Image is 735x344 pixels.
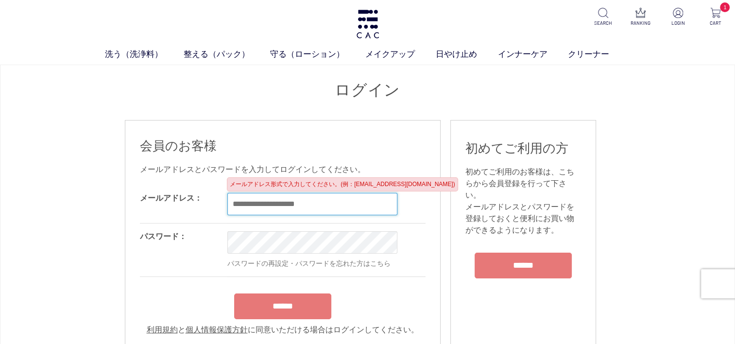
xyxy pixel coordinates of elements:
div: メールアドレス形式で入力してください。(例：[EMAIL_ADDRESS][DOMAIN_NAME]) [227,177,458,191]
p: LOGIN [666,19,690,27]
a: インナーケア [498,48,568,61]
p: SEARCH [591,19,615,27]
div: メールアドレスとパスワードを入力してログインしてください。 [140,164,426,175]
span: 初めてご利用の方 [465,141,568,155]
p: CART [703,19,727,27]
label: パスワード： [140,232,187,241]
h1: ログイン [125,80,611,101]
a: LOGIN [666,8,690,27]
a: SEARCH [591,8,615,27]
a: メイクアップ [365,48,436,61]
p: RANKING [629,19,652,27]
a: RANKING [629,8,652,27]
a: パスワードの再設定・パスワードを忘れた方はこちら [227,259,391,267]
a: 守る（ローション） [270,48,365,61]
a: 洗う（洗浄料） [105,48,184,61]
a: 個人情報保護方針 [186,326,248,334]
span: 会員のお客様 [140,138,217,153]
div: と に同意いただける場合はログインしてください。 [140,324,426,336]
img: logo [355,10,380,38]
a: 利用規約 [147,326,178,334]
a: 整える（パック） [184,48,271,61]
a: 1 CART [703,8,727,27]
a: 日やけ止め [436,48,498,61]
span: 1 [720,2,730,12]
div: 初めてご利用のお客様は、こちらから会員登録を行って下さい。 メールアドレスとパスワードを登録しておくと便利にお買い物ができるようになります。 [465,166,581,236]
label: メールアドレス： [140,194,202,202]
a: クリーナー [568,48,630,61]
